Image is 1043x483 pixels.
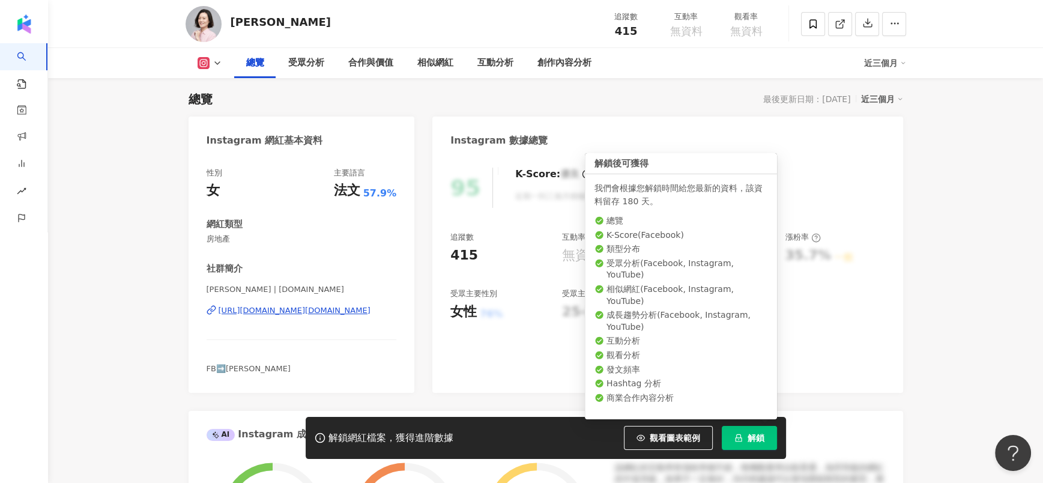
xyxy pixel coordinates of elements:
div: 總覽 [189,91,213,108]
div: 受眾分析 [288,56,324,70]
div: 互動分析 [477,56,513,70]
div: 女性 [450,303,477,321]
div: 追蹤數 [450,232,474,243]
span: 房地產 [207,234,397,245]
img: KOL Avatar [186,6,222,42]
div: 我們會根據您解鎖時間給您最新的資料，該資料留存 180 天。 [594,181,767,208]
div: 追蹤數 [603,11,649,23]
div: 相似網紅 [417,56,453,70]
div: 近三個月 [864,53,906,73]
div: 性別 [207,168,222,178]
span: 觀看圖表範例 [650,433,700,443]
li: Hashtag 分析 [594,378,767,390]
span: [PERSON_NAME] | [DOMAIN_NAME] [207,284,397,295]
div: 受眾主要年齡 [562,288,609,299]
div: 創作內容分析 [537,56,591,70]
div: 合作與價值 [348,56,393,70]
div: K-Score : [515,168,591,181]
div: [URL][DOMAIN_NAME][DOMAIN_NAME] [219,305,370,316]
li: 成長趨勢分析 ( Facebook, Instagram, YouTube ) [594,309,767,333]
div: 觀看率 [724,11,769,23]
div: 主要語言 [334,168,365,178]
div: 法文 [334,181,360,200]
div: 漲粉率 [785,232,821,243]
div: 互動率 [562,232,597,243]
div: 社群簡介 [207,263,243,275]
div: Instagram 網紅基本資料 [207,134,323,147]
div: 互動率 [664,11,709,23]
div: [PERSON_NAME] [231,14,331,29]
span: 解鎖 [748,433,764,443]
div: 受眾主要性別 [450,288,497,299]
span: 415 [615,25,638,37]
img: logo icon [14,14,34,34]
li: 受眾分析 ( Facebook, Instagram, YouTube ) [594,257,767,281]
li: 互動分析 [594,335,767,347]
li: 發文頻率 [594,363,767,375]
div: 解鎖後可獲得 [585,153,777,174]
div: 女 [207,181,220,200]
li: 相似網紅 ( Facebook, Instagram, YouTube ) [594,284,767,307]
button: 解鎖 [722,426,777,450]
li: 觀看分析 [594,350,767,362]
div: 415 [450,246,478,265]
span: 無資料 [730,25,763,37]
div: 近三個月 [861,91,903,107]
a: [URL][DOMAIN_NAME][DOMAIN_NAME] [207,305,397,316]
li: 總覽 [594,215,767,227]
div: 最後更新日期：[DATE] [763,94,850,104]
li: 類型分布 [594,243,767,255]
span: 無資料 [670,25,703,37]
div: Instagram 數據總覽 [450,134,548,147]
div: 無資料 [562,246,602,265]
span: lock [734,434,743,442]
span: rise [17,179,26,206]
div: 網紅類型 [207,218,243,231]
div: 解鎖網紅檔案，獲得進階數據 [328,432,453,445]
li: 商業合作內容分析 [594,392,767,404]
a: search [17,43,41,90]
div: 總覽 [246,56,264,70]
span: FB➡️[PERSON_NAME] [207,364,291,373]
button: 觀看圖表範例 [624,426,713,450]
li: K-Score ( Facebook ) [594,229,767,241]
span: 57.9% [363,187,397,200]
